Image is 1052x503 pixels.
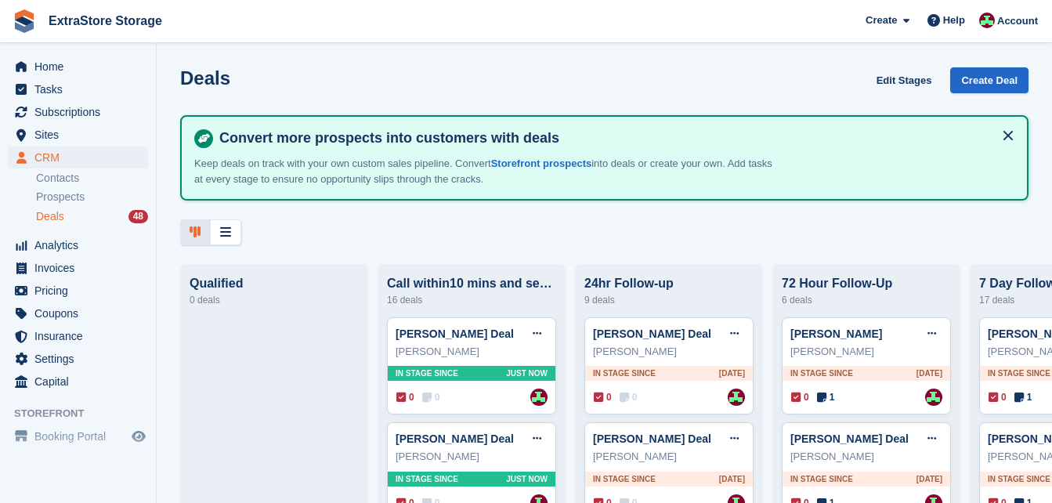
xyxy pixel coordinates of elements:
[36,190,85,204] span: Prospects
[34,234,128,256] span: Analytics
[34,147,128,168] span: CRM
[190,291,359,309] div: 0 deals
[396,367,458,379] span: In stage since
[916,367,942,379] span: [DATE]
[491,157,592,169] a: Storefront prospects
[8,257,148,279] a: menu
[584,277,754,291] div: 24hr Follow-up
[782,277,951,291] div: 72 Hour Follow-Up
[593,432,711,445] a: [PERSON_NAME] Deal
[790,432,909,445] a: [PERSON_NAME] Deal
[790,344,942,360] div: [PERSON_NAME]
[34,56,128,78] span: Home
[790,473,853,485] span: In stage since
[396,432,514,445] a: [PERSON_NAME] Deal
[8,425,148,447] a: menu
[13,9,36,33] img: stora-icon-8386f47178a22dfd0bd8f6a31ec36ba5ce8667c1dd55bd0f319d3a0aa187defe.svg
[8,302,148,324] a: menu
[8,78,148,100] a: menu
[34,280,128,302] span: Pricing
[719,367,745,379] span: [DATE]
[36,171,148,186] a: Contacts
[1014,390,1032,404] span: 1
[34,124,128,146] span: Sites
[34,101,128,123] span: Subscriptions
[36,209,64,224] span: Deals
[593,473,656,485] span: In stage since
[36,189,148,205] a: Prospects
[916,473,942,485] span: [DATE]
[36,208,148,225] a: Deals 48
[593,449,745,465] div: [PERSON_NAME]
[866,13,897,28] span: Create
[396,390,414,404] span: 0
[396,473,458,485] span: In stage since
[180,67,230,89] h1: Deals
[790,367,853,379] span: In stage since
[34,78,128,100] span: Tasks
[194,156,782,186] p: Keep deals on track with your own custom sales pipeline. Convert into deals or create your own. A...
[728,389,745,406] img: Chelsea Parker
[34,371,128,393] span: Capital
[34,348,128,370] span: Settings
[506,367,548,379] span: Just now
[213,129,1014,147] h4: Convert more prospects into customers with deals
[791,390,809,404] span: 0
[8,280,148,302] a: menu
[988,473,1050,485] span: In stage since
[8,56,148,78] a: menu
[506,473,548,485] span: Just now
[8,124,148,146] a: menu
[396,327,514,340] a: [PERSON_NAME] Deal
[8,234,148,256] a: menu
[790,449,942,465] div: [PERSON_NAME]
[870,67,938,93] a: Edit Stages
[34,425,128,447] span: Booking Portal
[790,327,882,340] a: [PERSON_NAME]
[8,101,148,123] a: menu
[8,325,148,347] a: menu
[128,210,148,223] div: 48
[34,325,128,347] span: Insurance
[8,147,148,168] a: menu
[8,371,148,393] a: menu
[817,390,835,404] span: 1
[422,390,440,404] span: 0
[989,390,1007,404] span: 0
[396,344,548,360] div: [PERSON_NAME]
[396,449,548,465] div: [PERSON_NAME]
[620,390,638,404] span: 0
[530,389,548,406] img: Chelsea Parker
[584,291,754,309] div: 9 deals
[719,473,745,485] span: [DATE]
[943,13,965,28] span: Help
[593,327,711,340] a: [PERSON_NAME] Deal
[979,13,995,28] img: Chelsea Parker
[925,389,942,406] img: Chelsea Parker
[387,291,556,309] div: 16 deals
[34,257,128,279] span: Invoices
[34,302,128,324] span: Coupons
[988,367,1050,379] span: In stage since
[129,427,148,446] a: Preview store
[997,13,1038,29] span: Account
[593,367,656,379] span: In stage since
[190,277,359,291] div: Qualified
[387,277,556,291] div: Call within10 mins and send an Intro email
[8,348,148,370] a: menu
[593,344,745,360] div: [PERSON_NAME]
[42,8,168,34] a: ExtraStore Storage
[950,67,1029,93] a: Create Deal
[14,406,156,422] span: Storefront
[594,390,612,404] span: 0
[782,291,951,309] div: 6 deals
